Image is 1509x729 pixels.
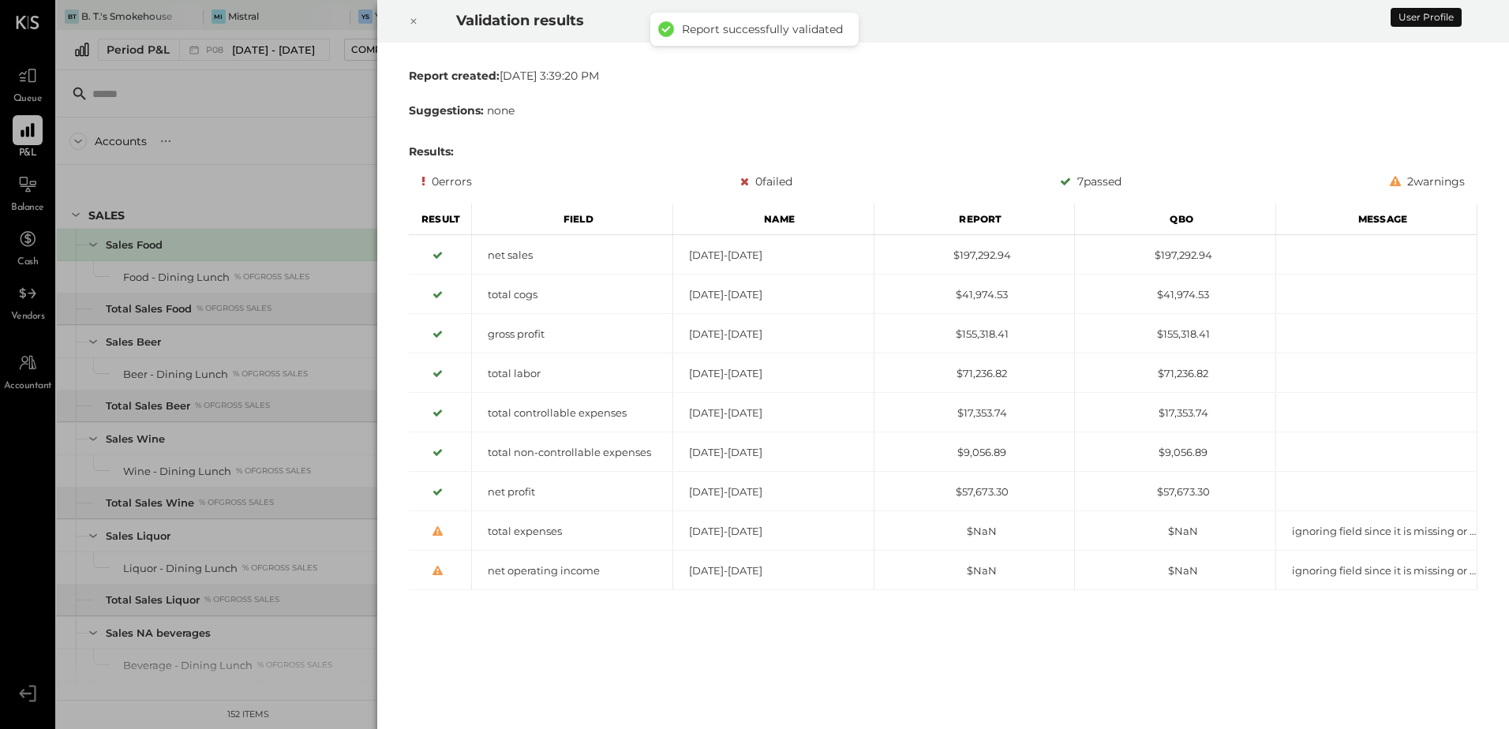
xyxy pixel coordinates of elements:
h2: Validation results [456,1,1298,40]
div: $71,236.82 [874,366,1075,381]
div: [DATE]-[DATE] [673,248,874,263]
div: [DATE]-[DATE] [673,524,874,539]
div: gross profit [472,327,672,342]
div: $NaN [1075,524,1275,539]
div: $17,353.74 [874,406,1075,421]
div: $9,056.89 [874,445,1075,460]
div: [DATE]-[DATE] [673,563,874,578]
div: [DATE]-[DATE] [673,484,874,499]
div: Field [472,204,673,235]
div: [DATE]-[DATE] [673,445,874,460]
div: $155,318.41 [874,327,1075,342]
div: [DATE] 3:39:20 PM [409,68,1477,84]
div: total non-controllable expenses [472,445,672,460]
div: $9,056.89 [1075,445,1275,460]
div: User Profile [1391,8,1462,27]
div: 2 warnings [1390,172,1465,191]
div: 0 errors [421,172,472,191]
div: total controllable expenses [472,406,672,421]
div: $57,673.30 [1075,484,1275,499]
div: Result [409,204,472,235]
div: $NaN [874,563,1075,578]
span: none [487,103,515,118]
b: Report created: [409,69,500,83]
div: Qbo [1075,204,1276,235]
div: Report [874,204,1076,235]
div: $41,974.53 [1075,287,1275,302]
div: [DATE]-[DATE] [673,327,874,342]
div: net profit [472,484,672,499]
div: $155,318.41 [1075,327,1275,342]
div: Name [673,204,874,235]
div: [DATE]-[DATE] [673,406,874,421]
div: 0 failed [740,172,792,191]
div: Message [1276,204,1477,235]
div: net sales [472,248,672,263]
div: total expenses [472,524,672,539]
div: net operating income [472,563,672,578]
div: $197,292.94 [874,248,1075,263]
div: $17,353.74 [1075,406,1275,421]
div: $197,292.94 [1075,248,1275,263]
div: $71,236.82 [1075,366,1275,381]
div: 7 passed [1060,172,1121,191]
div: ignoring field since it is missing or hidden from report [1276,563,1477,578]
div: $57,673.30 [874,484,1075,499]
b: Results: [409,144,454,159]
div: $NaN [874,524,1075,539]
div: ignoring field since it is missing or hidden from report [1276,524,1477,539]
div: $41,974.53 [874,287,1075,302]
b: Suggestions: [409,103,484,118]
div: [DATE]-[DATE] [673,366,874,381]
div: total labor [472,366,672,381]
div: [DATE]-[DATE] [673,287,874,302]
div: $NaN [1075,563,1275,578]
div: Report successfully validated [682,22,843,36]
div: total cogs [472,287,672,302]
